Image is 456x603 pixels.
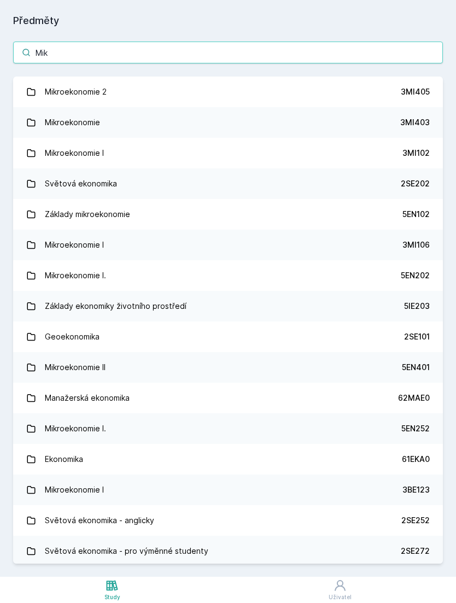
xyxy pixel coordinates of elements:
div: 3MI102 [402,148,430,159]
a: Světová ekonomika - pro výměnné studenty 2SE272 [13,536,443,566]
a: Mikroekonomie 3MI403 [13,107,443,138]
div: 5IE203 [404,301,430,312]
div: 5EN401 [402,362,430,373]
div: 5EN202 [401,270,430,281]
a: Světová ekonomika - anglicky 2SE252 [13,505,443,536]
a: Mikroekonomie I 3BE123 [13,475,443,505]
div: 2SE202 [401,178,430,189]
div: 5EN252 [401,423,430,434]
a: Mikroekonomie I 3MI102 [13,138,443,168]
div: 2SE272 [401,546,430,557]
div: 3MI106 [402,239,430,250]
div: Světová ekonomika [45,173,117,195]
a: Ekonomika 61EKA0 [13,444,443,475]
a: Mikroekonomie I. 5EN202 [13,260,443,291]
a: Geoekonomika 2SE101 [13,321,443,352]
a: Světová ekonomika 2SE202 [13,168,443,199]
div: Manažerská ekonomika [45,387,130,409]
a: Mikroekonomie 2 3MI405 [13,77,443,107]
div: 62MAE0 [398,393,430,403]
div: 3BE123 [402,484,430,495]
a: Základy ekonomiky životního prostředí 5IE203 [13,291,443,321]
div: Study [104,593,120,601]
div: 2SE101 [404,331,430,342]
div: Mikroekonomie I. [45,265,106,286]
div: Mikroekonomie I [45,479,104,501]
a: Mikroekonomie II 5EN401 [13,352,443,383]
div: Světová ekonomika - anglicky [45,510,154,531]
a: Mikroekonomie I. 5EN252 [13,413,443,444]
a: Manažerská ekonomika 62MAE0 [13,383,443,413]
input: Název nebo ident předmětu… [13,42,443,63]
div: Uživatel [329,593,352,601]
div: 2SE252 [401,515,430,526]
div: 61EKA0 [402,454,430,465]
div: 3MI405 [401,86,430,97]
div: Ekonomika [45,448,83,470]
div: Geoekonomika [45,326,100,348]
div: Základy mikroekonomie [45,203,130,225]
div: Mikroekonomie II [45,356,106,378]
div: 3MI403 [400,117,430,128]
div: Základy ekonomiky životního prostředí [45,295,186,317]
div: Mikroekonomie 2 [45,81,107,103]
div: Mikroekonomie [45,112,100,133]
h1: Předměty [13,13,443,28]
div: 5EN102 [402,209,430,220]
div: Mikroekonomie I [45,234,104,256]
a: Mikroekonomie I 3MI106 [13,230,443,260]
a: Základy mikroekonomie 5EN102 [13,199,443,230]
div: Mikroekonomie I. [45,418,106,440]
div: Světová ekonomika - pro výměnné studenty [45,540,208,562]
div: Mikroekonomie I [45,142,104,164]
